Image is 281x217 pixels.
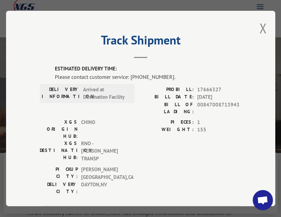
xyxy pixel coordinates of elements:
label: WEIGHT: [141,126,194,134]
h2: Track Shipment [40,35,242,48]
span: 00847008713943 [197,101,242,115]
label: ESTIMATED DELIVERY TIME: [55,65,242,73]
div: Open chat [253,190,273,210]
span: RNO - [PERSON_NAME] TRANSP [81,140,127,163]
label: BILL DATE: [141,93,194,101]
label: XGS DESTINATION HUB: [40,140,78,163]
label: BILL OF LADING: [141,101,194,115]
span: CHINO [81,119,127,140]
div: Please contact customer service: [PHONE_NUMBER]. [55,73,242,81]
label: PICKUP CITY: [40,166,78,181]
label: PROBILL: [141,86,194,94]
span: [PERSON_NAME][GEOGRAPHIC_DATA] , CA [81,166,127,181]
button: Close modal [259,19,267,37]
label: DELIVERY INFORMATION: [42,86,80,101]
span: 155 [197,126,242,134]
span: DAYTON , NV [81,181,127,195]
span: Arrived at Destination Facility [83,86,129,101]
span: 17666327 [197,86,242,94]
span: 1 [197,119,242,126]
label: PIECES: [141,119,194,126]
label: DELIVERY CITY: [40,181,78,195]
label: XGS ORIGIN HUB: [40,119,78,140]
span: [DATE] [197,93,242,101]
